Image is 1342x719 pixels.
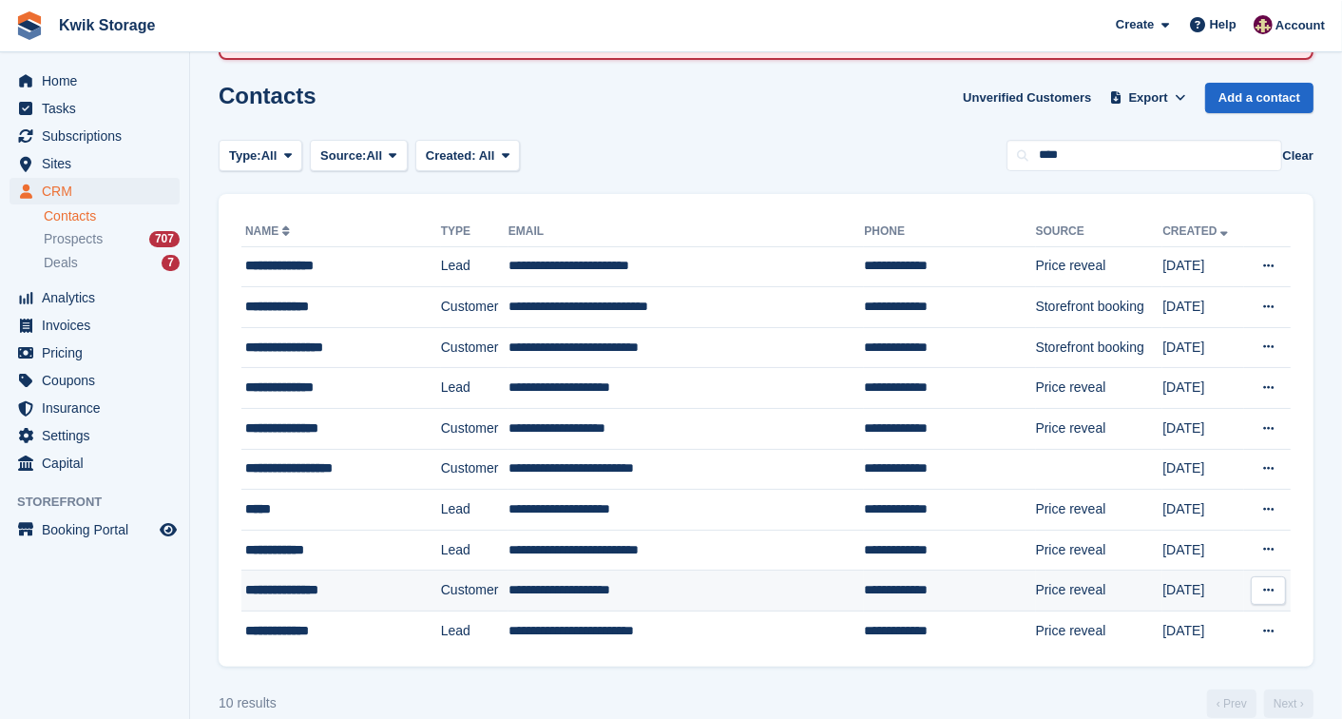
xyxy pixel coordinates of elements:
[1162,287,1244,328] td: [DATE]
[42,150,156,177] span: Sites
[1210,15,1237,34] span: Help
[426,148,476,163] span: Created:
[42,312,156,339] span: Invoices
[1036,217,1163,247] th: Source
[10,95,180,122] a: menu
[1282,146,1313,165] button: Clear
[44,229,180,249] a: Prospects 707
[1116,15,1154,34] span: Create
[149,231,180,247] div: 707
[441,246,508,287] td: Lead
[415,140,520,171] button: Created: All
[157,518,180,541] a: Preview store
[219,140,302,171] button: Type: All
[42,95,156,122] span: Tasks
[367,146,383,165] span: All
[1036,612,1163,651] td: Price reveal
[42,450,156,476] span: Capital
[42,516,156,543] span: Booking Portal
[42,395,156,421] span: Insurance
[1129,88,1168,107] span: Export
[1162,612,1244,651] td: [DATE]
[1264,690,1313,718] a: Next
[441,449,508,490] td: Customer
[10,178,180,204] a: menu
[17,493,189,512] span: Storefront
[10,150,180,177] a: menu
[1275,16,1325,35] span: Account
[1162,571,1244,612] td: [DATE]
[955,83,1099,114] a: Unverified Customers
[10,450,180,476] a: menu
[229,146,261,165] span: Type:
[1036,327,1163,368] td: Storefront booking
[10,284,180,311] a: menu
[42,284,156,311] span: Analytics
[1106,83,1190,114] button: Export
[42,340,156,366] span: Pricing
[1162,327,1244,368] td: [DATE]
[15,11,44,40] img: stora-icon-8386f47178a22dfd0bd8f6a31ec36ba5ce8667c1dd55bd0f319d3a0aa187defe.svg
[1036,409,1163,450] td: Price reveal
[310,140,408,171] button: Source: All
[162,255,180,271] div: 7
[1036,490,1163,531] td: Price reveal
[441,530,508,571] td: Lead
[1203,690,1317,718] nav: Page
[44,230,103,248] span: Prospects
[441,327,508,368] td: Customer
[44,207,180,225] a: Contacts
[1162,409,1244,450] td: [DATE]
[42,178,156,204] span: CRM
[441,409,508,450] td: Customer
[1036,287,1163,328] td: Storefront booking
[1036,246,1163,287] td: Price reveal
[44,254,78,272] span: Deals
[10,395,180,421] a: menu
[10,312,180,339] a: menu
[219,693,277,713] div: 10 results
[1162,224,1232,238] a: Created
[10,123,180,149] a: menu
[1205,83,1313,114] a: Add a contact
[42,422,156,449] span: Settings
[441,612,508,651] td: Lead
[261,146,278,165] span: All
[508,217,865,247] th: Email
[1162,530,1244,571] td: [DATE]
[10,340,180,366] a: menu
[42,68,156,94] span: Home
[1162,246,1244,287] td: [DATE]
[864,217,1035,247] th: Phone
[10,367,180,394] a: menu
[42,367,156,394] span: Coupons
[51,10,163,41] a: Kwik Storage
[1207,690,1256,718] a: Previous
[1036,571,1163,612] td: Price reveal
[320,146,366,165] span: Source:
[10,422,180,449] a: menu
[42,123,156,149] span: Subscriptions
[10,516,180,543] a: menu
[10,68,180,94] a: menu
[1162,449,1244,490] td: [DATE]
[1036,530,1163,571] td: Price reveal
[1254,15,1273,34] img: ellie tragonette
[44,253,180,273] a: Deals 7
[219,83,316,108] h1: Contacts
[1162,368,1244,409] td: [DATE]
[441,287,508,328] td: Customer
[441,571,508,612] td: Customer
[441,217,508,247] th: Type
[479,148,495,163] span: All
[1162,490,1244,531] td: [DATE]
[1036,368,1163,409] td: Price reveal
[441,368,508,409] td: Lead
[245,224,294,238] a: Name
[441,490,508,531] td: Lead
